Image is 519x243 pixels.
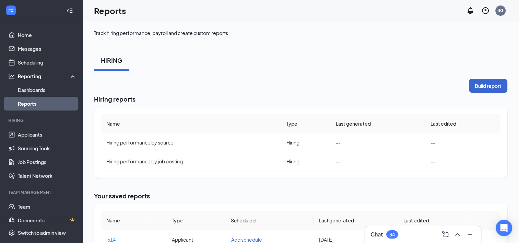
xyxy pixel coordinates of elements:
[18,42,76,56] a: Messages
[453,230,462,239] svg: ChevronUp
[18,128,76,141] a: Applicants
[18,73,77,80] div: Reporting
[8,7,14,14] svg: WorkstreamLogo
[101,211,146,230] th: Name
[281,114,330,133] th: Type
[281,133,330,152] td: Hiring
[330,114,425,133] th: Last generated
[481,7,489,15] svg: QuestionInfo
[370,231,383,238] h3: Chat
[469,79,507,93] button: Build report
[466,230,474,239] svg: Minimize
[330,152,425,171] td: --
[441,230,449,239] svg: ComposeMessage
[398,211,465,230] th: Last edited
[8,73,15,80] svg: Analysis
[101,114,281,133] th: Name
[18,28,76,42] a: Home
[425,152,500,171] td: --
[8,189,75,195] div: Team Management
[281,152,330,171] td: Hiring
[18,141,76,155] a: Sourcing Tools
[497,8,504,13] div: BG
[94,30,228,36] div: Track hiring performance, payroll and create custom reports
[440,229,451,240] button: ComposeMessage
[18,169,76,183] a: Talent Network
[8,229,15,236] svg: Settings
[330,133,425,152] td: --
[464,229,475,240] button: Minimize
[466,7,474,15] svg: Notifications
[94,5,126,16] h1: Reports
[452,229,463,240] button: ChevronUp
[425,133,500,152] td: --
[8,117,75,123] div: Hiring
[425,114,500,133] th: Last edited
[18,200,76,213] a: Team
[106,139,174,146] span: Hiring performance by source
[314,211,398,230] th: Last generated
[94,192,507,200] h2: Your saved reports
[18,56,76,69] a: Scheduling
[106,158,183,164] span: Hiring performance by job posting
[18,155,76,169] a: Job Postings
[166,211,225,230] th: Type
[389,232,395,238] div: 34
[18,83,76,97] a: Dashboards
[94,95,507,103] h2: Hiring reports
[18,229,66,236] div: Switch to admin view
[18,213,76,227] a: DocumentsCrown
[496,220,512,236] div: Open Intercom Messenger
[18,97,76,111] a: Reports
[225,211,314,230] th: Scheduled
[106,236,116,243] span: i514
[66,7,73,14] svg: Collapse
[101,56,122,65] div: HIRING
